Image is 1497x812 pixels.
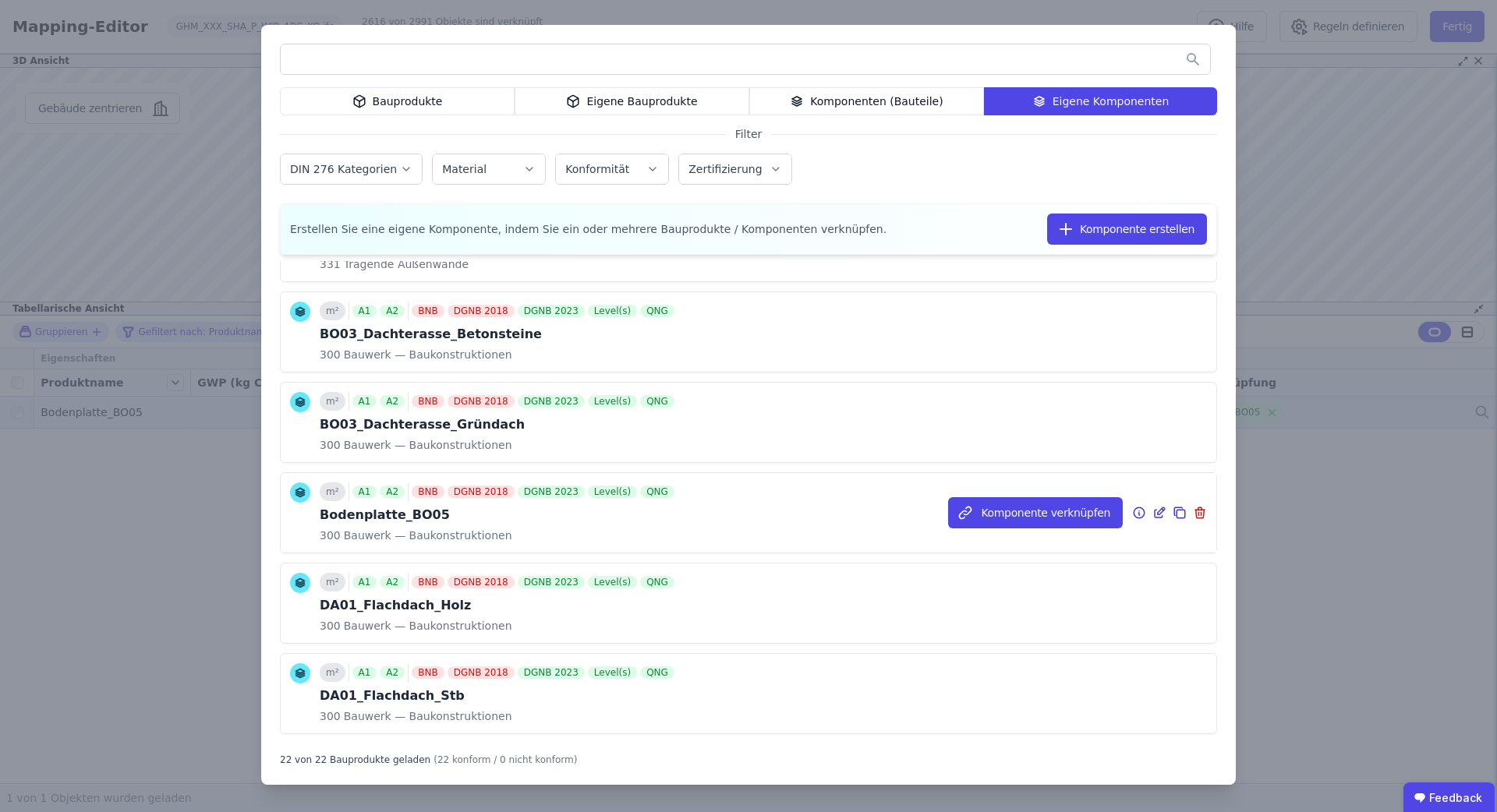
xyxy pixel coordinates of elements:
div: DGNB 2023 [518,666,585,679]
div: (22 konform / 0 nicht konform) [434,747,577,766]
div: Level(s) [588,395,637,408]
div: QNG [640,395,674,408]
span: 300 [320,618,341,634]
div: Level(s) [588,576,637,588]
label: DIN 276 Kategorien [290,163,400,175]
div: A1 [352,485,377,498]
div: A1 [352,305,377,317]
div: Komponenten (Bauteile) [749,87,984,115]
div: 22 von 22 Bauprodukte geladen [280,747,430,766]
div: Bodenplatte_BO05 [320,506,678,524]
span: 300 [320,708,341,724]
div: BO03_Dachterasse_Betonsteine [320,325,678,344]
div: m² [320,663,345,682]
div: A1 [352,666,377,679]
label: Zertifizierung [688,163,765,175]
button: Material [433,154,545,184]
span: Bauwerk — Baukonstruktionen [341,347,512,362]
div: DGNB 2023 [518,305,585,317]
div: DGNB 2023 [518,576,585,588]
div: DGNB 2018 [448,305,515,317]
span: Bauwerk — Baukonstruktionen [341,708,512,724]
div: DGNB 2018 [448,485,515,498]
span: Erstellen Sie eine eigene Komponente, indem Sie ein oder mehrere Bauprodukte / Komponenten verknü... [290,221,887,237]
button: Komponente verknüpfen [948,497,1123,528]
span: Filter [726,126,772,142]
div: A2 [380,395,405,408]
div: m² [320,302,345,320]
div: A2 [380,576,405,588]
div: DGNB 2023 [518,395,585,408]
span: Bauwerk — Baukonstruktionen [341,437,512,453]
div: m² [320,392,345,411]
button: Zertifizierung [679,154,791,184]
button: Konformität [556,154,668,184]
div: QNG [640,305,674,317]
div: A2 [380,485,405,498]
div: m² [320,573,345,591]
div: BNB [412,666,444,679]
span: 331 [320,256,341,272]
span: 300 [320,347,341,362]
div: BNB [412,395,444,408]
div: DGNB 2018 [448,395,515,408]
div: Bauprodukte [280,87,515,115]
div: BNB [412,305,444,317]
div: A1 [352,576,377,588]
label: Konformität [565,163,632,175]
div: A2 [380,666,405,679]
div: QNG [640,485,674,498]
span: 300 [320,437,341,453]
div: Eigene Bauprodukte [515,87,749,115]
div: QNG [640,666,674,679]
div: DGNB 2018 [448,666,515,679]
button: Komponente erstellen [1047,214,1207,245]
span: Bauwerk — Baukonstruktionen [341,618,512,634]
div: BO03_Dachterasse_Gründach [320,415,678,434]
div: DGNB 2018 [448,576,515,588]
span: 300 [320,528,341,543]
div: DA01_Flachdach_Holz [320,596,678,615]
button: DIN 276 Kategorien [281,154,422,184]
div: A1 [352,395,377,408]
div: BNB [412,576,444,588]
div: Level(s) [588,305,637,317]
div: A2 [380,305,405,317]
span: Tragende Außenwände [341,256,469,272]
div: Level(s) [588,666,637,679]
div: Level(s) [588,485,637,498]
span: Bauwerk — Baukonstruktionen [341,528,512,543]
label: Material [442,163,490,175]
div: m² [320,482,345,501]
div: DA01_Flachdach_Stb [320,687,678,705]
div: QNG [640,576,674,588]
div: BNB [412,485,444,498]
div: DGNB 2023 [518,485,585,498]
div: Eigene Komponenten [984,87,1217,115]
